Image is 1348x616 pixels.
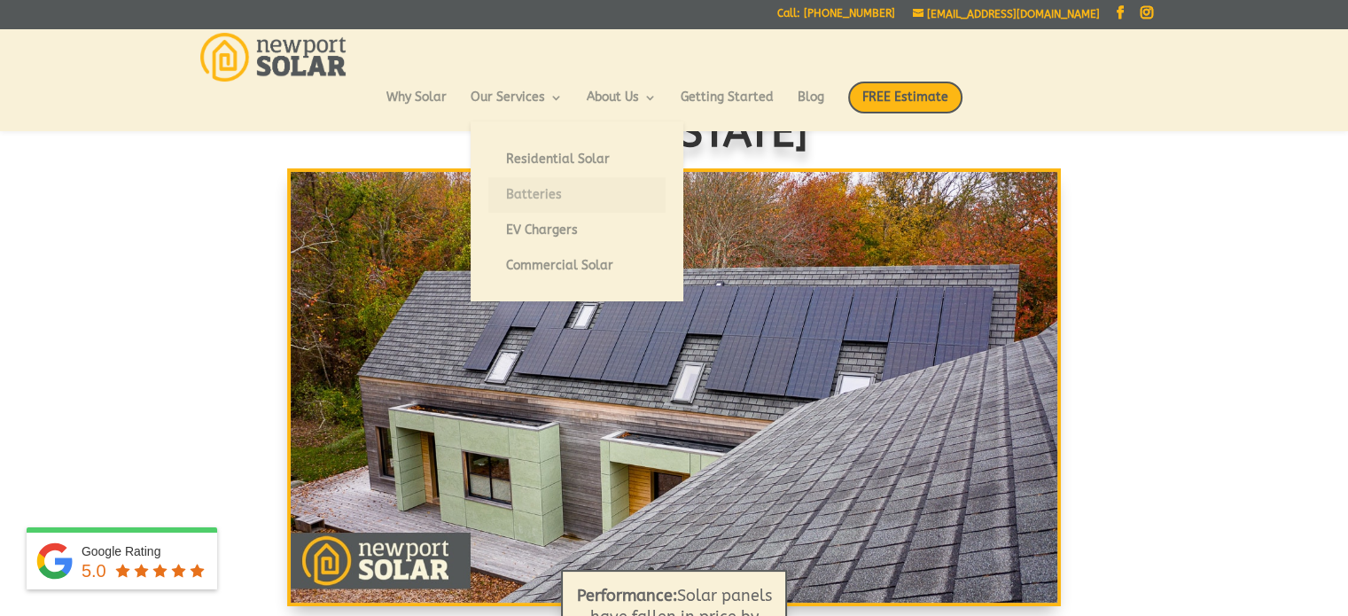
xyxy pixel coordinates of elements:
a: 3 [678,567,684,573]
a: About Us [587,91,657,121]
a: FREE Estimate [848,82,962,131]
a: Our Services [471,91,563,121]
a: 2 [663,567,669,573]
a: Blog [798,91,824,121]
a: Commercial Solar [488,248,666,284]
a: EV Chargers [488,213,666,248]
b: Performance: [577,586,677,605]
img: Newport Solar | Solar Energy Optimized. [200,33,347,82]
span: 5.0 [82,561,106,581]
img: Solar Modules: Roof Mounted [291,172,1056,603]
span: FREE Estimate [848,82,962,113]
a: [EMAIL_ADDRESS][DOMAIN_NAME] [913,8,1100,20]
a: Why Solar [386,91,447,121]
a: Residential Solar [488,142,666,177]
a: 1 [648,567,654,573]
div: Google Rating [82,542,208,560]
a: 4 [693,567,699,573]
a: Getting Started [681,91,774,121]
a: Batteries [488,177,666,213]
a: Call: [PHONE_NUMBER] [777,8,895,27]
